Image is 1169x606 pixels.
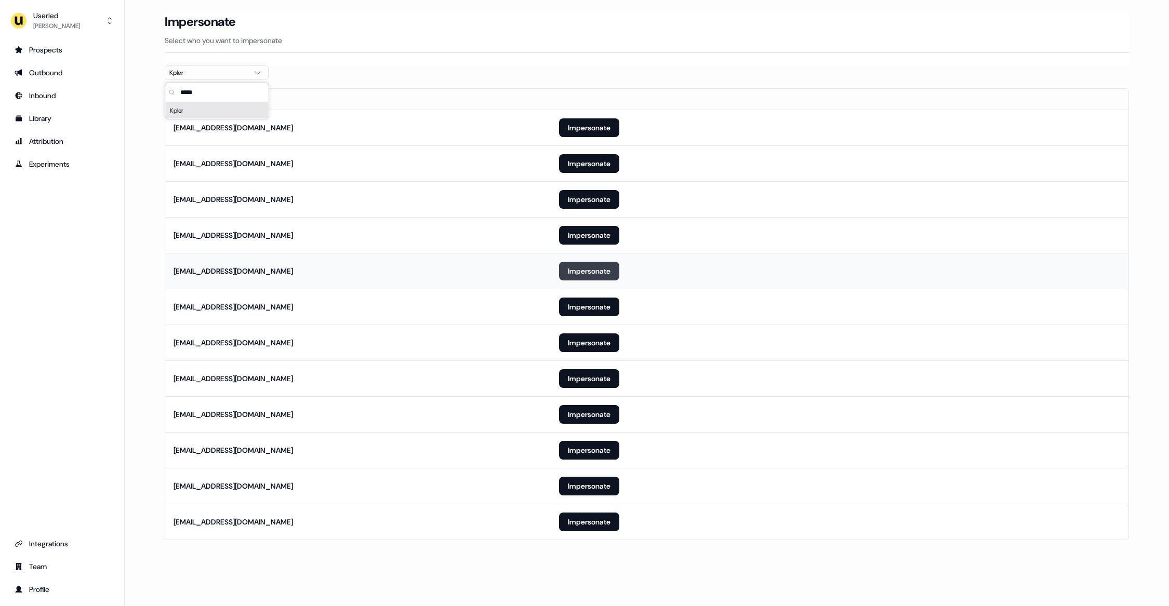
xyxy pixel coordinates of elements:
div: [EMAIL_ADDRESS][DOMAIN_NAME] [174,373,293,384]
div: Userled [33,10,80,21]
div: Kpler [166,102,269,119]
a: Go to outbound experience [8,64,116,81]
div: Profile [15,584,110,595]
a: Go to templates [8,110,116,127]
button: Kpler [165,65,269,80]
div: [EMAIL_ADDRESS][DOMAIN_NAME] [174,481,293,491]
button: Impersonate [559,226,619,245]
a: Go to attribution [8,133,116,150]
div: Outbound [15,68,110,78]
div: Kpler [169,68,247,78]
a: Go to integrations [8,535,116,552]
button: Impersonate [559,441,619,460]
button: Impersonate [559,262,619,280]
div: [EMAIL_ADDRESS][DOMAIN_NAME] [174,158,293,169]
div: [EMAIL_ADDRESS][DOMAIN_NAME] [174,338,293,348]
button: Impersonate [559,477,619,495]
div: Integrations [15,538,110,549]
p: Select who you want to impersonate [165,35,1129,46]
button: Impersonate [559,154,619,173]
div: Suggestions [166,102,269,119]
div: [EMAIL_ADDRESS][DOMAIN_NAME] [174,266,293,276]
div: [EMAIL_ADDRESS][DOMAIN_NAME] [174,517,293,527]
button: Impersonate [559,190,619,209]
div: [EMAIL_ADDRESS][DOMAIN_NAME] [174,409,293,420]
div: Library [15,113,110,124]
button: Impersonate [559,513,619,531]
div: Team [15,561,110,572]
h3: Impersonate [165,14,236,30]
div: [EMAIL_ADDRESS][DOMAIN_NAME] [174,194,293,205]
div: Experiments [15,159,110,169]
th: Email [165,89,551,110]
a: Go to team [8,558,116,575]
button: Impersonate [559,333,619,352]
a: Go to profile [8,581,116,598]
button: Impersonate [559,118,619,137]
div: [EMAIL_ADDRESS][DOMAIN_NAME] [174,445,293,455]
button: Impersonate [559,369,619,388]
div: [PERSON_NAME] [33,21,80,31]
a: Go to prospects [8,42,116,58]
div: Inbound [15,90,110,101]
div: [EMAIL_ADDRESS][DOMAIN_NAME] [174,230,293,240]
button: Impersonate [559,298,619,316]
a: Go to experiments [8,156,116,172]
div: [EMAIL_ADDRESS][DOMAIN_NAME] [174,302,293,312]
a: Go to Inbound [8,87,116,104]
div: [EMAIL_ADDRESS][DOMAIN_NAME] [174,123,293,133]
div: Attribution [15,136,110,146]
button: Userled[PERSON_NAME] [8,8,116,33]
button: Impersonate [559,405,619,424]
div: Prospects [15,45,110,55]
